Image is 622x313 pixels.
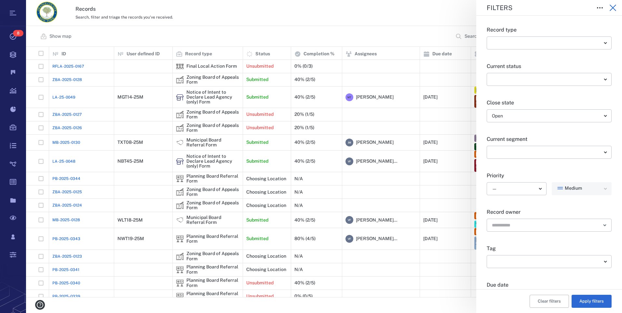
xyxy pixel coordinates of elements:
span: Help [15,5,28,10]
p: Due date [487,281,612,289]
p: Current segment [487,135,612,143]
button: Apply filters [572,295,612,308]
p: Record owner [487,208,612,216]
button: Close [606,1,619,14]
span: 8 [13,30,23,36]
div: — [492,185,536,193]
p: Current status [487,62,612,70]
p: Tag [487,245,612,252]
div: Open [492,112,601,120]
p: Record type [487,26,612,34]
span: Medium [565,185,582,192]
p: Priority [487,172,612,180]
button: Clear filters [530,295,569,308]
button: Open [600,221,609,230]
button: Toggle to Edit Boxes [593,1,606,14]
div: Filters [487,5,588,11]
p: Close state [487,99,612,107]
